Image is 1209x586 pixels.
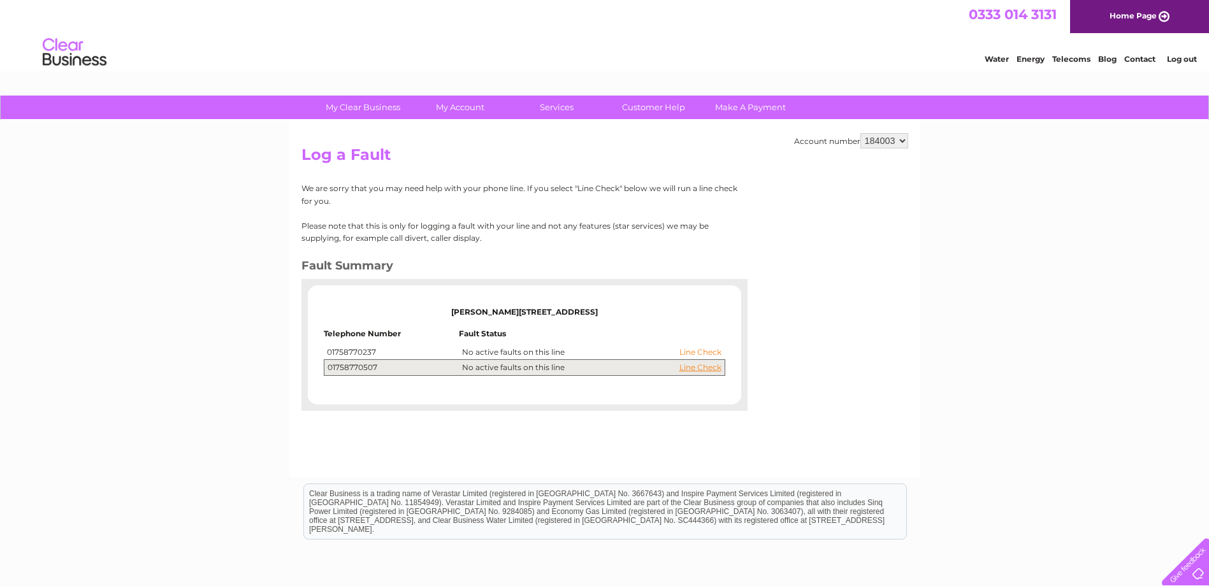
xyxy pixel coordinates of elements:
p: We are sorry that you may need help with your phone line. If you select "Line Check" below we wil... [301,182,738,206]
a: Water [985,54,1009,64]
h3: Fault Summary [301,257,738,279]
td: Fault Status [459,329,725,345]
td: Telephone Number [324,329,459,345]
a: Blog [1098,54,1117,64]
td: No active faults on this line [459,345,725,360]
a: 0333 014 3131 [969,6,1057,22]
div: Account number [794,133,908,148]
a: Services [504,96,609,119]
a: Contact [1124,54,1155,64]
a: Telecoms [1052,54,1090,64]
a: My Account [407,96,512,119]
td: 01758770507 [324,360,459,376]
a: Log out [1167,54,1197,64]
img: logo.png [42,33,107,72]
a: My Clear Business [310,96,416,119]
a: Energy [1017,54,1045,64]
a: Line Check [679,348,721,357]
td: 01758770237 [324,345,459,360]
a: Line Check [679,363,721,372]
a: Make A Payment [698,96,803,119]
h2: Log a Fault [301,146,908,170]
a: Customer Help [601,96,706,119]
td: [PERSON_NAME][STREET_ADDRESS] [324,295,725,329]
div: Clear Business is a trading name of Verastar Limited (registered in [GEOGRAPHIC_DATA] No. 3667643... [304,7,906,62]
p: Please note that this is only for logging a fault with your line and not any features (star servi... [301,220,738,244]
td: No active faults on this line [459,360,725,376]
